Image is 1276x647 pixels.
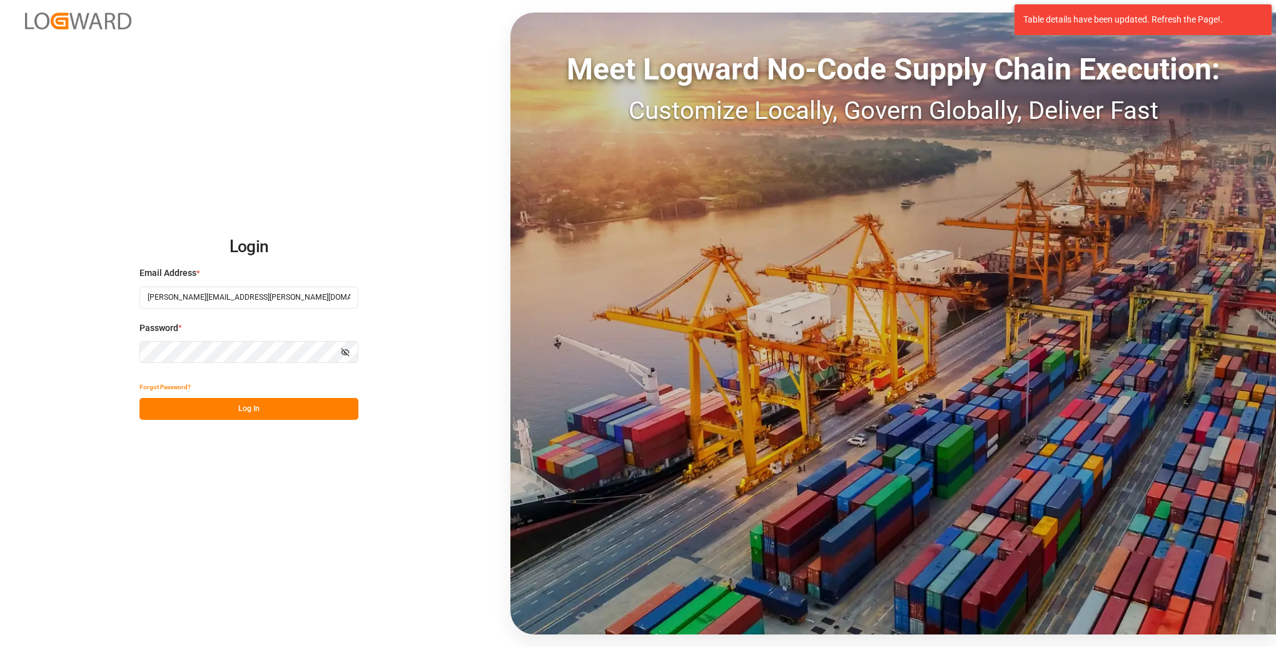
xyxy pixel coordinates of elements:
span: Password [139,322,178,335]
input: Enter your email [139,287,358,308]
div: Customize Locally, Govern Globally, Deliver Fast [510,92,1276,130]
img: Logward_new_orange.png [25,13,131,29]
button: Log In [139,398,358,420]
span: Email Address [139,267,196,280]
button: Forgot Password? [139,376,191,398]
h2: Login [139,227,358,267]
div: Table details have been updated. Refresh the Page!. [1023,13,1253,26]
div: Meet Logward No-Code Supply Chain Execution: [510,47,1276,92]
